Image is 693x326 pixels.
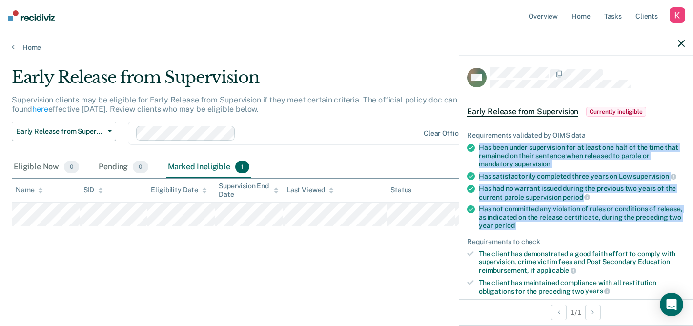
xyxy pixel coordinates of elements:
[479,279,685,295] div: The client has maintained compliance with all restitution obligations for the preceding two
[515,160,550,168] span: supervision
[479,184,685,201] div: Has had no warrant issued during the previous two years of the current parole supervision
[585,287,610,295] span: years
[12,95,468,114] p: Supervision clients may be eligible for Early Release from Supervision if they meet certain crite...
[97,157,150,178] div: Pending
[12,157,81,178] div: Eligible Now
[479,250,685,275] div: The client has demonstrated a good faith effort to comply with supervision, crime victim fees and...
[8,10,55,21] img: Recidiviz
[467,238,685,246] div: Requirements to check
[537,266,576,274] span: applicable
[467,131,685,140] div: Requirements validated by OIMS data
[563,193,590,201] span: period
[151,186,207,194] div: Eligibility Date
[467,107,578,117] span: Early Release from Supervision
[16,186,43,194] div: Name
[32,104,48,114] a: here
[235,161,249,173] span: 1
[660,293,683,316] div: Open Intercom Messenger
[12,67,531,95] div: Early Release from Supervision
[12,43,681,52] a: Home
[633,172,676,180] span: supervision
[479,205,685,229] div: Has not committed any violation of rules or conditions of release, as indicated on the release ce...
[494,222,514,229] span: period
[479,172,685,181] div: Has satisfactorily completed three years on Low
[585,305,601,320] button: Next Opportunity
[459,299,693,325] div: 1 / 1
[586,107,646,117] span: Currently ineligible
[16,127,104,136] span: Early Release from Supervision
[83,186,103,194] div: SID
[390,186,411,194] div: Status
[166,157,252,178] div: Marked Ineligible
[424,129,469,138] div: Clear officers
[551,305,567,320] button: Previous Opportunity
[219,182,279,199] div: Supervision End Date
[133,161,148,173] span: 0
[459,96,693,127] div: Early Release from SupervisionCurrently ineligible
[479,143,685,168] div: Has been under supervision for at least one half of the time that remained on their sentence when...
[64,161,79,173] span: 0
[286,186,334,194] div: Last Viewed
